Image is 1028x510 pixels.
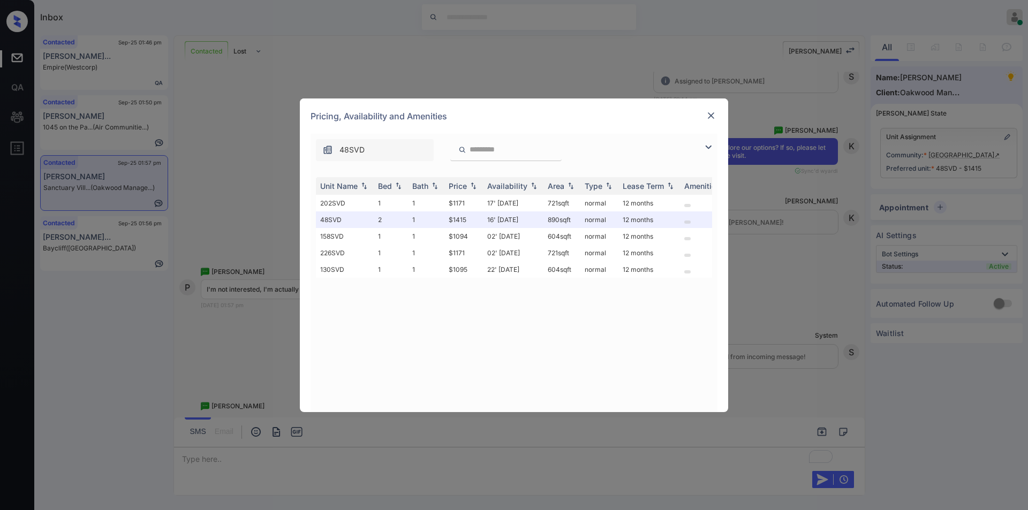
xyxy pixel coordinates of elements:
td: 721 sqft [543,195,580,211]
td: normal [580,228,618,245]
td: 202SVD [316,195,374,211]
td: 48SVD [316,211,374,228]
td: $1171 [444,245,483,261]
td: 12 months [618,245,680,261]
td: 22' [DATE] [483,261,543,278]
td: 1 [374,228,408,245]
img: sorting [359,182,369,189]
div: Price [449,181,467,191]
td: normal [580,195,618,211]
td: 890 sqft [543,211,580,228]
div: Bed [378,181,392,191]
img: icon-zuma [322,144,333,155]
td: 1 [408,261,444,278]
div: Lease Term [623,181,664,191]
td: 604 sqft [543,261,580,278]
img: sorting [528,182,539,189]
td: 16' [DATE] [483,211,543,228]
td: 1 [374,195,408,211]
div: Unit Name [320,181,358,191]
td: 12 months [618,228,680,245]
td: 12 months [618,211,680,228]
img: sorting [665,182,676,189]
td: 02' [DATE] [483,245,543,261]
img: sorting [429,182,440,189]
td: 02' [DATE] [483,228,543,245]
td: $1094 [444,228,483,245]
td: normal [580,211,618,228]
td: 1 [408,228,444,245]
img: icon-zuma [458,145,466,155]
td: $1095 [444,261,483,278]
td: 1 [374,245,408,261]
img: sorting [565,182,576,189]
img: sorting [603,182,614,189]
div: Pricing, Availability and Amenities [300,98,728,134]
img: icon-zuma [702,141,715,154]
td: normal [580,261,618,278]
td: $1415 [444,211,483,228]
td: 12 months [618,261,680,278]
td: 130SVD [316,261,374,278]
img: close [706,110,716,121]
td: 158SVD [316,228,374,245]
td: $1171 [444,195,483,211]
div: Type [585,181,602,191]
td: 2 [374,211,408,228]
td: 1 [408,245,444,261]
td: 226SVD [316,245,374,261]
img: sorting [468,182,479,189]
img: sorting [393,182,404,189]
td: 1 [408,195,444,211]
td: 1 [374,261,408,278]
td: 12 months [618,195,680,211]
div: Amenities [684,181,720,191]
td: 721 sqft [543,245,580,261]
td: 1 [408,211,444,228]
td: 17' [DATE] [483,195,543,211]
div: Bath [412,181,428,191]
div: Availability [487,181,527,191]
div: Area [548,181,564,191]
td: 604 sqft [543,228,580,245]
td: normal [580,245,618,261]
span: 48SVD [339,144,365,156]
